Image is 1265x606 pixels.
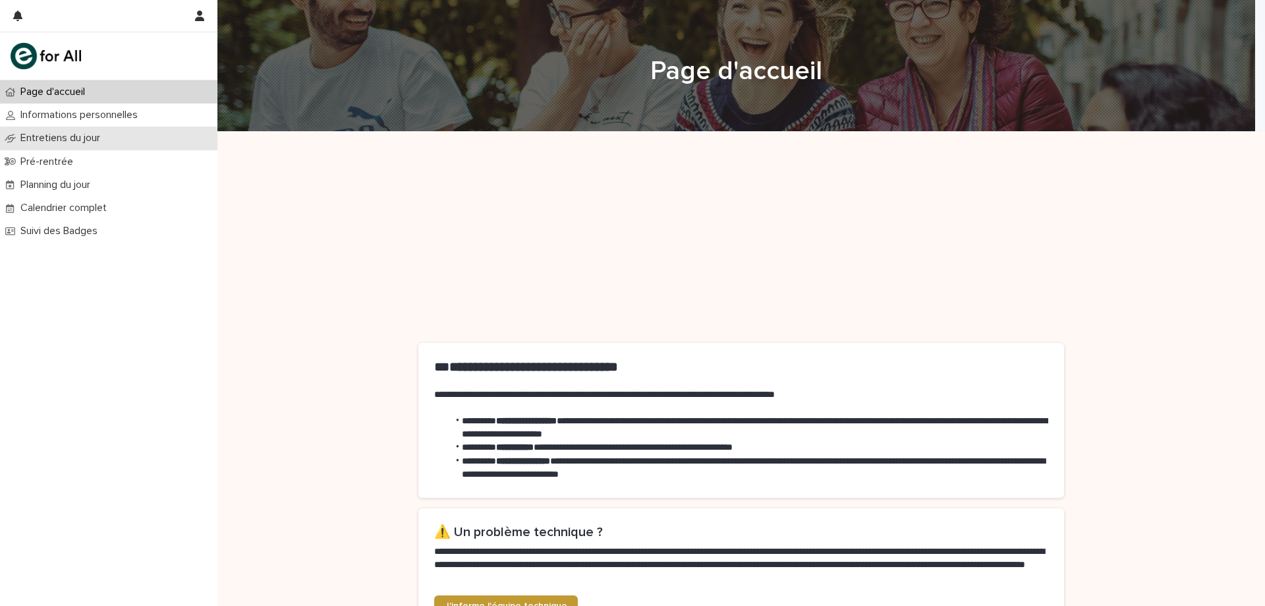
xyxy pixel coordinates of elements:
p: Planning du jour [15,179,101,191]
h1: Page d'accueil [414,55,1059,87]
p: Suivi des Badges [15,225,108,237]
p: Calendrier complet [15,202,117,214]
h2: ⚠️ Un problème technique ? [434,524,1048,540]
p: Pré-rentrée [15,156,84,168]
p: Informations personnelles [15,109,148,121]
p: Page d'accueil [15,86,96,98]
img: mHINNnv7SNCQZijbaqql [11,43,81,69]
p: Entretiens du jour [15,132,111,144]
